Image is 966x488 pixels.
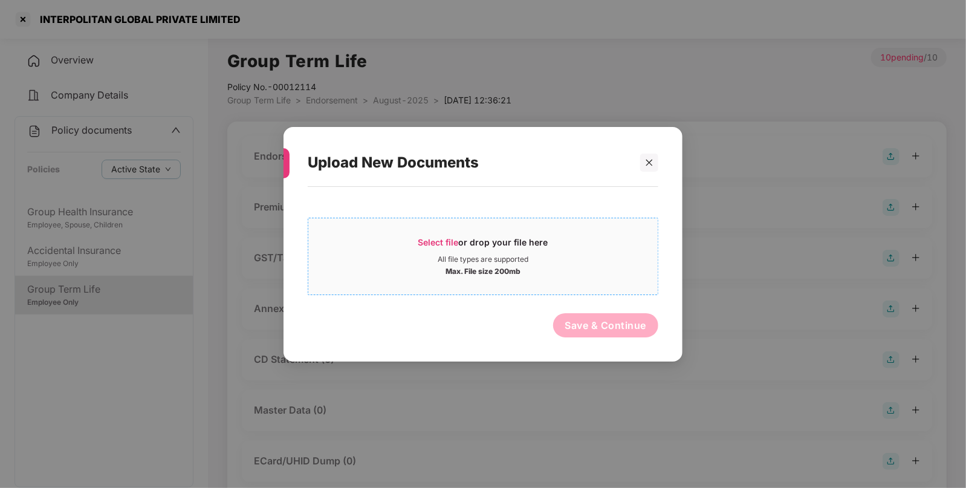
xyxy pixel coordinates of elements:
[553,313,659,337] button: Save & Continue
[446,264,520,276] div: Max. File size 200mb
[308,227,658,285] span: Select fileor drop your file hereAll file types are supportedMax. File size 200mb
[418,236,459,247] span: Select file
[418,236,548,254] div: or drop your file here
[308,139,629,186] div: Upload New Documents
[645,158,653,166] span: close
[438,254,528,264] div: All file types are supported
